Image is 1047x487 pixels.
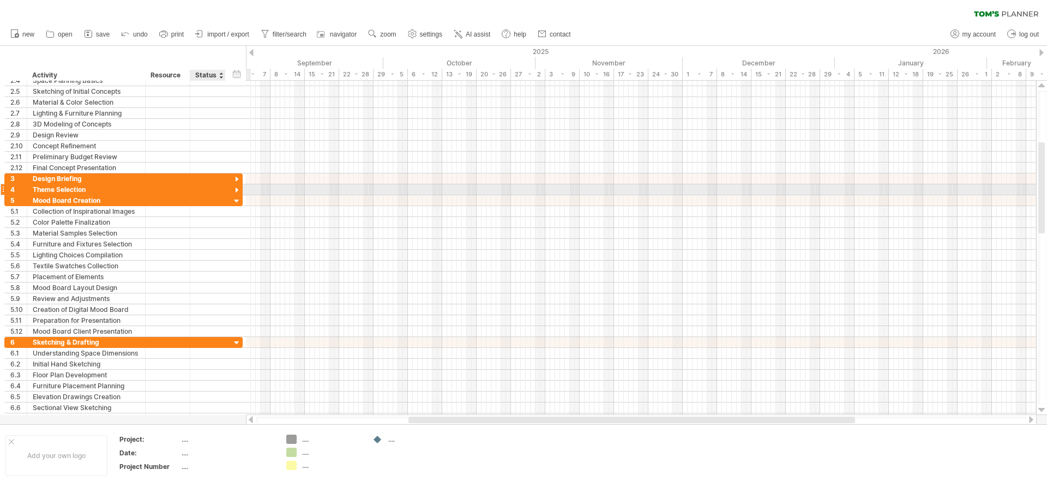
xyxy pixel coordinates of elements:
span: print [171,31,184,38]
div: 17 - 23 [614,69,648,80]
div: 5.11 [10,315,27,326]
div: Lighting & Furniture Planning [33,108,140,118]
span: help [514,31,526,38]
div: 1 - 7 [236,69,270,80]
div: Material & Color Selection [33,97,140,107]
div: Concept Refinement [33,141,140,151]
div: Date: [119,448,179,458]
div: 2.12 [10,163,27,173]
div: Collection of Inspirational Images [33,206,140,217]
div: Floor Plan Development [33,370,140,380]
div: 6.3 [10,370,27,380]
div: 20 - 26 [477,69,511,80]
div: 2 - 8 [992,69,1026,80]
div: 22 - 28 [786,69,820,80]
div: 26 - 1 [958,69,992,80]
div: 4 [10,184,27,195]
div: 6 - 12 [408,69,442,80]
a: import / export [192,27,252,41]
div: 13 - 19 [442,69,477,80]
div: 8 - 14 [270,69,305,80]
div: 29 - 5 [374,69,408,80]
div: Sketching & Drafting [33,337,140,347]
div: November 2025 [535,57,683,69]
div: Project Number [119,462,179,471]
div: Final Concept Presentation [33,163,140,173]
div: 29 - 4 [820,69,855,80]
div: 5.6 [10,261,27,271]
div: 3 - 9 [545,69,580,80]
div: Activity [32,70,139,81]
span: filter/search [273,31,306,38]
div: 5.2 [10,217,27,227]
div: Textile Swatches Collection [33,261,140,271]
div: 5 - 11 [855,69,889,80]
div: Elevation Drawings Creation [33,392,140,402]
div: 3D Modeling of Concepts [33,119,140,129]
div: 5.7 [10,272,27,282]
div: .... [182,462,273,471]
div: 2.6 [10,97,27,107]
div: .... [302,435,362,444]
span: undo [133,31,148,38]
div: Add your own logo [5,435,107,476]
div: January 2026 [835,57,987,69]
div: 6.1 [10,348,27,358]
span: import / export [207,31,249,38]
a: undo [118,27,151,41]
div: Project: [119,435,179,444]
span: zoom [380,31,396,38]
div: 5.10 [10,304,27,315]
div: Design Briefing [33,173,140,184]
div: Light Placement Design [33,413,140,424]
span: save [96,31,110,38]
div: 2.7 [10,108,27,118]
div: 2.9 [10,130,27,140]
div: Creation of Digital Mood Board [33,304,140,315]
div: Review and Adjustments [33,293,140,304]
a: settings [405,27,446,41]
a: filter/search [258,27,310,41]
span: contact [550,31,571,38]
div: October 2025 [383,57,535,69]
span: log out [1019,31,1039,38]
div: Material Samples Selection [33,228,140,238]
div: 5.8 [10,282,27,293]
div: Resource [151,70,184,81]
div: Mood Board Layout Design [33,282,140,293]
div: September 2025 [236,57,383,69]
a: contact [535,27,574,41]
div: .... [182,448,273,458]
div: 27 - 2 [511,69,545,80]
div: Color Palette Finalization [33,217,140,227]
div: Mood Board Client Presentation [33,326,140,336]
div: 6.5 [10,392,27,402]
div: December 2025 [683,57,835,69]
div: 19 - 25 [923,69,958,80]
div: 15 - 21 [305,69,339,80]
span: new [22,31,34,38]
div: 6.6 [10,402,27,413]
a: save [81,27,113,41]
div: .... [302,448,362,457]
div: 5.9 [10,293,27,304]
div: 6.2 [10,359,27,369]
div: 6 [10,337,27,347]
div: Preparation for Presentation [33,315,140,326]
span: my account [962,31,996,38]
div: 3 [10,173,27,184]
div: 5.4 [10,239,27,249]
div: Theme Selection [33,184,140,195]
span: settings [420,31,442,38]
div: Sketching of Initial Concepts [33,86,140,97]
div: Design Review [33,130,140,140]
div: 22 - 28 [339,69,374,80]
div: 2.10 [10,141,27,151]
div: 5 [10,195,27,206]
div: Lighting Choices Compilation [33,250,140,260]
div: 2.5 [10,86,27,97]
div: Furniture and Fixtures Selection [33,239,140,249]
div: 2.8 [10,119,27,129]
div: Status [195,70,219,81]
div: 5.5 [10,250,27,260]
